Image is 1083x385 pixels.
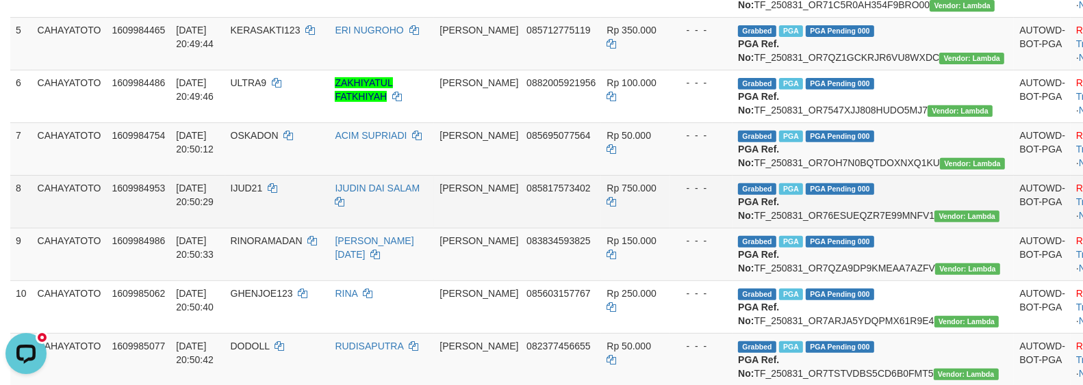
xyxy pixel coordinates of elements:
[5,5,47,47] button: Open LiveChat chat widget
[1014,175,1071,228] td: AUTOWD-BOT-PGA
[779,131,803,142] span: Marked by byjanggotawd2
[439,183,518,194] span: [PERSON_NAME]
[806,236,874,248] span: PGA Pending
[738,341,776,353] span: Grabbed
[231,77,267,88] span: ULTRA9
[607,341,651,351] span: Rp 50.000
[32,175,107,228] td: CAHAYATOTO
[231,341,270,351] span: DODOLL
[32,280,107,333] td: CAHAYATOTO
[806,341,874,353] span: PGA Pending
[32,70,107,122] td: CAHAYATOTO
[335,341,403,351] a: RUDISAPUTRA
[806,131,874,142] span: PGA Pending
[732,122,1014,175] td: TF_250831_OR7OH7N0BQTDOXNXQ1KU
[738,249,779,274] b: PGA Ref. No:
[439,130,518,141] span: [PERSON_NAME]
[676,129,728,142] div: - - -
[526,288,590,299] span: Copy 085603157767 to clipboard
[779,25,803,37] span: Marked by byjanggotawd2
[176,25,214,49] span: [DATE] 20:49:44
[1014,280,1071,333] td: AUTOWD-BOT-PGA
[10,175,32,228] td: 8
[732,175,1014,228] td: TF_250831_OR76ESUEQZR7E99MNFV1
[439,25,518,36] span: [PERSON_NAME]
[732,17,1014,70] td: TF_250831_OR7QZ1GCKRJR6VU8WXDC
[335,183,420,194] a: IJUDIN DAI SALAM
[738,91,779,116] b: PGA Ref. No:
[732,70,1014,122] td: TF_250831_OR7547XJJ808HUDO5MJ7
[112,130,165,141] span: 1609984754
[676,287,728,300] div: - - -
[176,235,214,260] span: [DATE] 20:50:33
[1014,17,1071,70] td: AUTOWD-BOT-PGA
[10,17,32,70] td: 5
[934,369,999,380] span: Vendor URL: https://order7.1velocity.biz
[1014,122,1071,175] td: AUTOWD-BOT-PGA
[779,289,803,300] span: Marked by byjanggotawd2
[806,25,874,37] span: PGA Pending
[335,25,403,36] a: ERI NUGROHO
[779,78,803,90] span: Marked by byjanggotawd2
[676,339,728,353] div: - - -
[439,77,518,88] span: [PERSON_NAME]
[231,130,279,141] span: OSKADON
[32,17,107,70] td: CAHAYATOTO
[112,183,165,194] span: 1609984953
[607,183,656,194] span: Rp 750.000
[607,235,656,246] span: Rp 150.000
[335,235,413,260] a: [PERSON_NAME][DATE]
[607,288,656,299] span: Rp 250.000
[526,235,590,246] span: Copy 083834593825 to clipboard
[607,77,656,88] span: Rp 100.000
[10,122,32,175] td: 7
[32,122,107,175] td: CAHAYATOTO
[935,263,1000,275] span: Vendor URL: https://order7.1velocity.biz
[934,316,999,328] span: Vendor URL: https://order7.1velocity.biz
[1014,70,1071,122] td: AUTOWD-BOT-PGA
[526,183,590,194] span: Copy 085817573402 to clipboard
[10,280,32,333] td: 10
[10,70,32,122] td: 6
[738,25,776,37] span: Grabbed
[607,25,656,36] span: Rp 350.000
[738,196,779,221] b: PGA Ref. No:
[335,288,357,299] a: RINA
[439,288,518,299] span: [PERSON_NAME]
[526,341,590,351] span: Copy 082377456655 to clipboard
[676,76,728,90] div: - - -
[231,183,263,194] span: IJUD21
[335,77,392,102] a: ZAKHIYATUL FATKHIYAH
[439,341,518,351] span: [PERSON_NAME]
[439,235,518,246] span: [PERSON_NAME]
[10,228,32,280] td: 9
[738,236,776,248] span: Grabbed
[738,289,776,300] span: Grabbed
[676,234,728,248] div: - - -
[676,23,728,37] div: - - -
[940,158,1005,170] span: Vendor URL: https://order7.1velocity.biz
[112,25,165,36] span: 1609984465
[738,183,776,195] span: Grabbed
[526,77,596,88] span: Copy 0882005921956 to clipboard
[335,130,407,141] a: ACIM SUPRIADI
[732,280,1014,333] td: TF_250831_OR7ARJA5YDQPMX61R9E4
[738,38,779,63] b: PGA Ref. No:
[1014,228,1071,280] td: AUTOWD-BOT-PGA
[112,288,165,299] span: 1609985062
[934,211,999,222] span: Vendor URL: https://order7.1velocity.biz
[176,341,214,365] span: [DATE] 20:50:42
[738,78,776,90] span: Grabbed
[779,236,803,248] span: Marked by byjanggotawd2
[738,131,776,142] span: Grabbed
[231,235,303,246] span: RINORAMADAN
[176,288,214,313] span: [DATE] 20:50:40
[806,183,874,195] span: PGA Pending
[806,78,874,90] span: PGA Pending
[176,183,214,207] span: [DATE] 20:50:29
[738,354,779,379] b: PGA Ref. No:
[738,302,779,326] b: PGA Ref. No:
[32,228,107,280] td: CAHAYATOTO
[806,289,874,300] span: PGA Pending
[231,288,293,299] span: GHENJOE123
